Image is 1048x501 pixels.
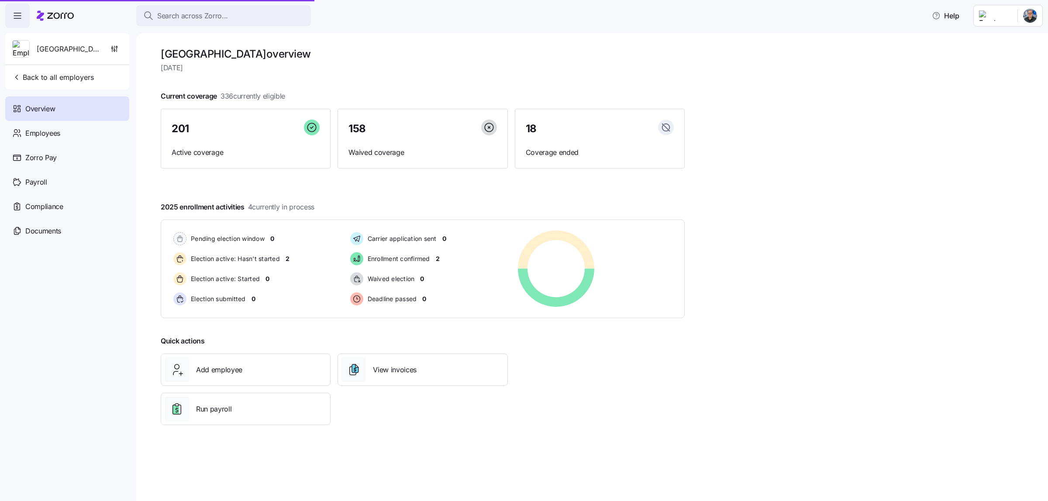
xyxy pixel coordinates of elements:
[161,62,685,73] span: [DATE]
[526,124,537,134] span: 18
[161,202,314,213] span: 2025 enrollment activities
[221,91,285,102] span: 336 currently eligible
[270,234,274,243] span: 0
[25,226,61,237] span: Documents
[365,275,415,283] span: Waived election
[161,91,285,102] span: Current coverage
[25,103,55,114] span: Overview
[420,275,424,283] span: 0
[979,10,1010,21] img: Employer logo
[286,254,290,263] span: 2
[365,295,417,303] span: Deadline passed
[196,404,231,415] span: Run payroll
[1023,9,1037,23] img: 881f64db-862a-4d68-9582-1fb6ded42eab-1729177958311.jpeg
[37,44,100,55] span: [GEOGRAPHIC_DATA]
[5,121,129,145] a: Employees
[348,147,496,158] span: Waived coverage
[157,10,228,21] span: Search across Zorro...
[136,5,311,26] button: Search across Zorro...
[188,234,265,243] span: Pending election window
[5,219,129,243] a: Documents
[422,295,426,303] span: 0
[188,254,280,263] span: Election active: Hasn't started
[188,275,260,283] span: Election active: Started
[932,10,959,21] span: Help
[252,295,255,303] span: 0
[9,69,97,86] button: Back to all employers
[248,202,314,213] span: 4 currently in process
[265,275,269,283] span: 0
[365,234,437,243] span: Carrier application sent
[12,72,94,82] span: Back to all employers
[526,147,674,158] span: Coverage ended
[25,128,60,139] span: Employees
[348,124,366,134] span: 158
[442,234,446,243] span: 0
[25,152,57,163] span: Zorro Pay
[365,254,430,263] span: Enrollment confirmed
[5,145,129,170] a: Zorro Pay
[436,254,440,263] span: 2
[161,47,685,61] h1: [GEOGRAPHIC_DATA] overview
[5,194,129,219] a: Compliance
[925,7,966,24] button: Help
[373,364,417,375] span: View invoices
[196,364,242,375] span: Add employee
[25,201,63,212] span: Compliance
[5,96,129,121] a: Overview
[13,41,29,58] img: Employer logo
[5,170,129,194] a: Payroll
[188,295,246,303] span: Election submitted
[25,177,47,188] span: Payroll
[172,147,320,158] span: Active coverage
[172,124,189,134] span: 201
[161,336,205,347] span: Quick actions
